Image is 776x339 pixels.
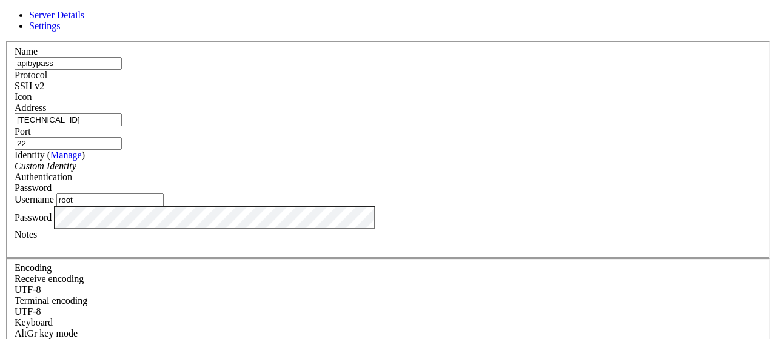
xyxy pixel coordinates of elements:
[29,21,61,31] a: Settings
[15,284,761,295] div: UTF-8
[5,167,619,178] x-row: 2 updates can be applied immediately.
[15,137,122,150] input: Port Number
[5,45,619,56] x-row: System load: 0.19 Processes: 110
[50,150,82,160] a: Manage
[15,328,78,338] label: Set the expected encoding for data received from the host. If the encodings do not match, visual ...
[5,238,619,249] x-row: Last login: [DATE] from [TECHNICAL_ID]
[5,5,619,15] x-row: * Support: [URL][DOMAIN_NAME]
[5,106,619,116] x-row: just raised the bar for easy, resilient and secure K8s cluster deployment.
[15,46,38,56] label: Name
[15,161,761,172] div: Custom Identity
[15,212,52,222] label: Password
[5,96,619,106] x-row: * Strictly confined Kubernetes makes edge and IoT secure. Learn how MicroK8s
[98,248,102,258] div: (18, 24)
[15,57,122,70] input: Server Name
[15,229,37,240] label: Notes
[56,193,164,206] input: Login Username
[15,102,46,113] label: Address
[5,207,619,218] x-row: See [URL][DOMAIN_NAME] or run: sudo pro status
[15,183,761,193] div: Password
[15,263,52,273] label: Encoding
[15,92,32,102] label: Icon
[5,25,619,35] x-row: System information as of [DATE]
[5,177,619,187] x-row: To see these additional updates run: apt list --upgradable
[15,183,52,193] span: Password
[15,284,41,295] span: UTF-8
[15,306,761,317] div: UTF-8
[15,81,761,92] div: SSH v2
[15,306,41,317] span: UTF-8
[5,56,619,66] x-row: Usage of /: 18.2% of 39.28GB Users logged in: 0
[5,127,619,137] x-row: [URL][DOMAIN_NAME]
[5,248,619,258] x-row: root@less-fire:~#
[15,161,76,171] i: Custom Identity
[47,150,85,160] span: ( )
[15,150,85,160] label: Identity
[15,81,44,91] span: SSH v2
[15,317,53,327] label: Keyboard
[15,172,72,182] label: Authentication
[5,147,619,157] x-row: Expanded Security Maintenance for Applications is not enabled.
[29,10,84,20] a: Server Details
[15,295,87,306] label: The default terminal encoding. ISO-2022 enables character map translations (like graphics maps). ...
[15,274,84,284] label: Set the expected encoding for data received from the host. If the encodings do not match, visual ...
[5,76,619,86] x-row: Swap usage: 0%
[15,126,31,136] label: Port
[5,65,619,76] x-row: Memory usage: 6% IPv4 address for ens3: [TECHNICAL_ID]
[15,194,54,204] label: Username
[15,70,47,80] label: Protocol
[15,113,122,126] input: Host Name or IP
[5,198,619,208] x-row: Enable ESM Apps to receive additional future security updates.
